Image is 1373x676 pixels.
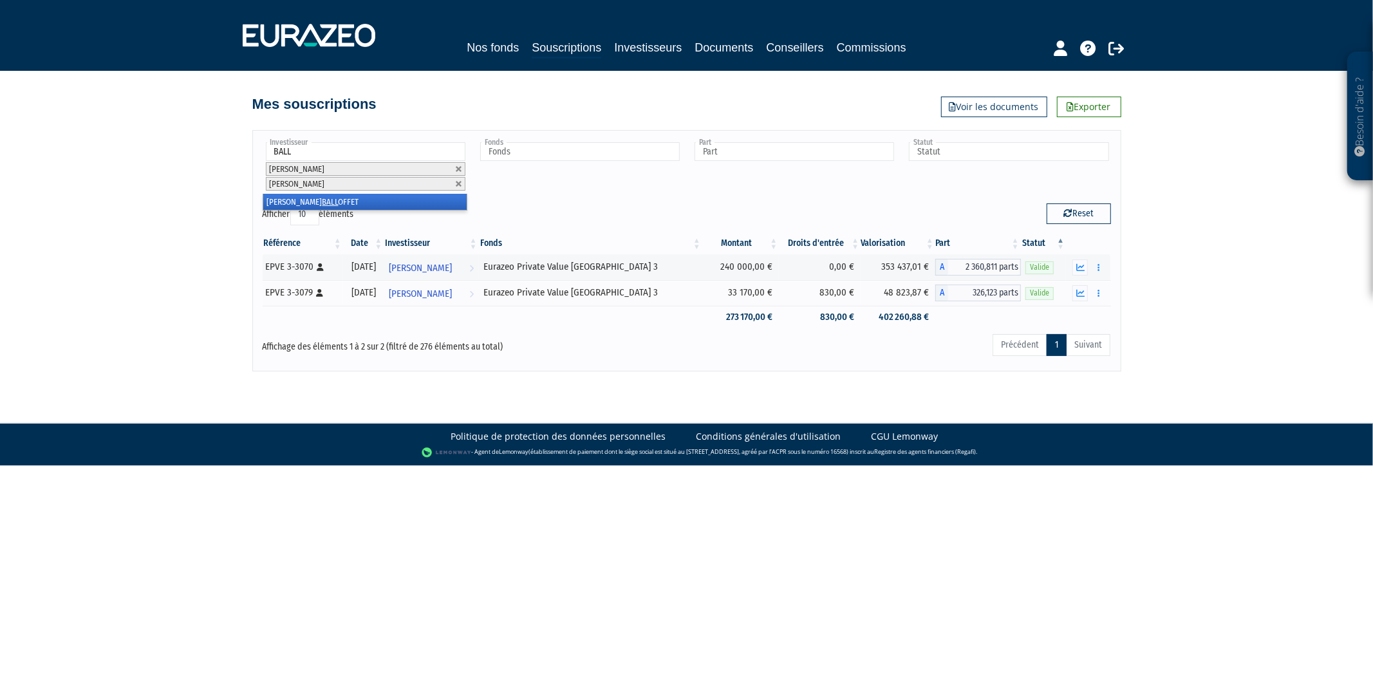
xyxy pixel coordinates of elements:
img: logo-lemonway.png [422,446,471,459]
label: Afficher éléments [263,203,354,225]
a: Conditions générales d'utilisation [696,430,841,443]
a: [PERSON_NAME] [384,254,478,280]
p: Besoin d'aide ? [1353,59,1368,174]
div: [DATE] [348,286,379,299]
h4: Mes souscriptions [252,97,377,112]
div: Affichage des éléments 1 à 2 sur 2 (filtré de 276 éléments au total) [263,333,605,353]
th: Investisseur: activer pour trier la colonne par ordre croissant [384,232,478,254]
div: A - Eurazeo Private Value Europe 3 [935,285,1021,301]
i: Voir l'investisseur [469,256,474,280]
a: Nos fonds [467,39,519,57]
td: 402 260,88 € [861,306,935,328]
i: [Français] Personne physique [317,263,324,271]
a: 1 [1047,334,1067,356]
span: Valide [1025,261,1054,274]
em: BALL [322,197,339,207]
a: Politique de protection des données personnelles [451,430,666,443]
th: Fonds: activer pour trier la colonne par ordre croissant [479,232,702,254]
select: Afficheréléments [290,203,319,225]
i: [Français] Personne physique [317,289,324,297]
a: Souscriptions [532,39,601,59]
span: 2 360,811 parts [948,259,1021,276]
button: Reset [1047,203,1111,224]
span: A [935,259,948,276]
th: Référence : activer pour trier la colonne par ordre croissant [263,232,344,254]
th: Droits d'entrée: activer pour trier la colonne par ordre croissant [779,232,861,254]
td: 33 170,00 € [702,280,779,306]
div: [DATE] [348,260,379,274]
a: CGU Lemonway [872,430,939,443]
td: 353 437,01 € [861,254,935,280]
i: Voir l'investisseur [469,282,474,306]
li: [PERSON_NAME] OFFET [263,194,467,210]
th: Valorisation: activer pour trier la colonne par ordre croissant [861,232,935,254]
td: 830,00 € [779,280,861,306]
span: [PERSON_NAME] [389,282,452,306]
a: Documents [695,39,754,57]
a: Exporter [1057,97,1121,117]
a: Conseillers [767,39,824,57]
a: [PERSON_NAME] [384,280,478,306]
th: Statut : activer pour trier la colonne par ordre d&eacute;croissant [1021,232,1067,254]
td: 273 170,00 € [702,306,779,328]
span: [PERSON_NAME] [270,164,325,174]
th: Montant: activer pour trier la colonne par ordre croissant [702,232,779,254]
a: Voir les documents [941,97,1047,117]
td: 0,00 € [779,254,861,280]
div: Eurazeo Private Value [GEOGRAPHIC_DATA] 3 [483,260,698,274]
th: Part: activer pour trier la colonne par ordre croissant [935,232,1021,254]
span: A [935,285,948,301]
div: A - Eurazeo Private Value Europe 3 [935,259,1021,276]
td: 240 000,00 € [702,254,779,280]
a: Commissions [837,39,906,57]
a: Lemonway [499,447,528,456]
div: EPVE 3-3079 [266,286,339,299]
img: 1732889491-logotype_eurazeo_blanc_rvb.png [243,24,375,47]
a: Investisseurs [614,39,682,57]
td: 48 823,87 € [861,280,935,306]
div: Eurazeo Private Value [GEOGRAPHIC_DATA] 3 [483,286,698,299]
th: Date: activer pour trier la colonne par ordre croissant [343,232,384,254]
span: Valide [1025,287,1054,299]
a: Registre des agents financiers (Regafi) [874,447,976,456]
div: - Agent de (établissement de paiement dont le siège social est situé au [STREET_ADDRESS], agréé p... [13,446,1360,459]
td: 830,00 € [779,306,861,328]
span: [PERSON_NAME] [270,179,325,189]
div: EPVE 3-3070 [266,260,339,274]
span: [PERSON_NAME] [389,256,452,280]
span: 326,123 parts [948,285,1021,301]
